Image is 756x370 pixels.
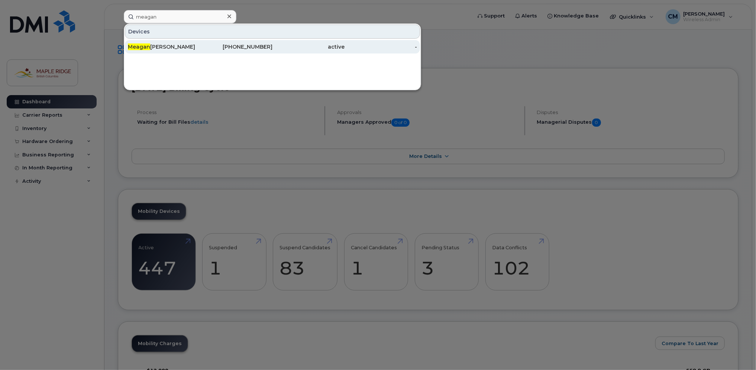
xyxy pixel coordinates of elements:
div: - [345,43,417,51]
div: Devices [125,25,420,39]
a: Meagan[PERSON_NAME][PHONE_NUMBER]active- [125,40,420,53]
div: [PHONE_NUMBER] [200,43,273,51]
span: Meagan [128,43,150,50]
div: [PERSON_NAME] [128,43,200,51]
div: active [272,43,345,51]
